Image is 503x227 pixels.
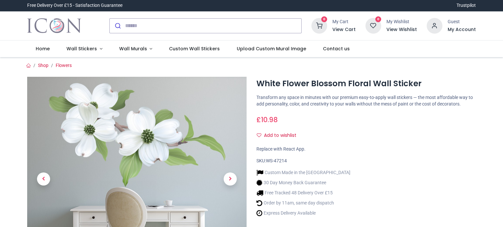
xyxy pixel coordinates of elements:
div: Free Delivery Over £15 - Satisfaction Guarantee [27,2,122,9]
a: 0 [311,23,327,28]
span: Wall Stickers [66,45,97,52]
div: Replace with React App. [256,146,476,153]
span: Next [224,172,237,186]
span: Wall Murals [119,45,147,52]
div: My Cart [332,19,356,25]
a: Logo of Icon Wall Stickers [27,17,81,35]
span: Contact us [323,45,350,52]
sup: 0 [375,16,382,23]
li: Custom Made in the [GEOGRAPHIC_DATA] [256,169,350,176]
span: Upload Custom Mural Image [237,45,306,52]
h1: White Flower Blossom Floral Wall Sticker [256,78,476,89]
span: Custom Wall Stickers [169,45,220,52]
button: Submit [110,19,125,33]
li: 30 Day Money Back Guarantee [256,179,350,186]
a: 0 [365,23,381,28]
p: Transform any space in minutes with our premium easy-to-apply wall stickers — the most affordable... [256,94,476,107]
div: My Wishlist [386,19,417,25]
img: Icon Wall Stickers [27,17,81,35]
span: 10.98 [261,115,278,124]
i: Add to wishlist [257,133,261,138]
a: Wall Stickers [58,41,111,57]
span: WS-47214 [266,158,287,163]
a: View Wishlist [386,26,417,33]
span: Previous [37,172,50,186]
a: Flowers [56,63,72,68]
a: Wall Murals [111,41,161,57]
sup: 0 [321,16,327,23]
div: SKU: [256,158,476,164]
span: £ [256,115,278,124]
li: Express Delivery Available [256,210,350,217]
li: Order by 11am, same day dispatch [256,200,350,206]
button: Add to wishlistAdd to wishlist [256,130,302,141]
div: Guest [448,19,476,25]
span: Home [36,45,50,52]
a: Shop [38,63,48,68]
a: View Cart [332,26,356,33]
li: Free Tracked 48 Delivery Over £15 [256,189,350,196]
a: My Account [448,26,476,33]
a: Trustpilot [456,2,476,9]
